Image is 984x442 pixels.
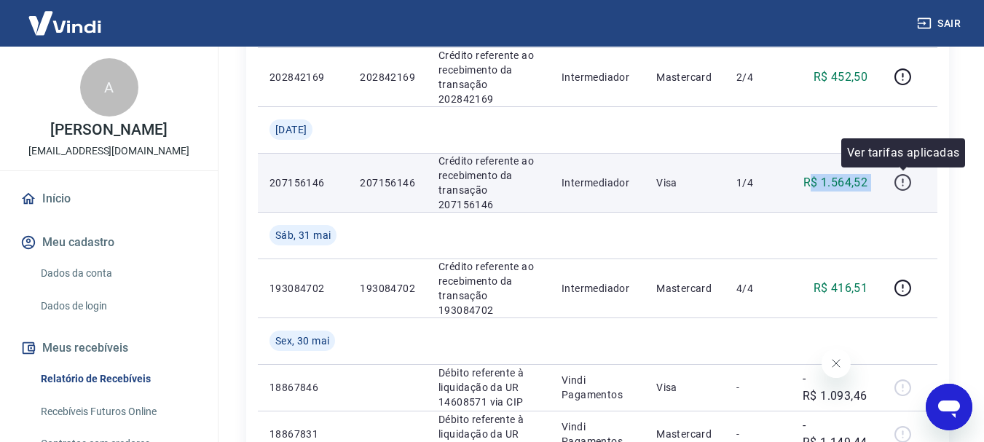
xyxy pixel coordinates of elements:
a: Relatório de Recebíveis [35,364,200,394]
p: 193084702 [269,281,336,296]
p: Visa [656,380,713,395]
p: 202842169 [269,70,336,84]
p: Intermediador [562,70,633,84]
img: Vindi [17,1,112,45]
p: - [736,427,779,441]
a: Recebíveis Futuros Online [35,397,200,427]
p: Crédito referente ao recebimento da transação 207156146 [438,154,538,212]
p: [EMAIL_ADDRESS][DOMAIN_NAME] [28,143,189,159]
p: 18867831 [269,427,336,441]
a: Início [17,183,200,215]
p: 207156146 [269,175,336,190]
span: [DATE] [275,122,307,137]
a: Dados de login [35,291,200,321]
div: A [80,58,138,117]
p: Mastercard [656,281,713,296]
iframe: Botão para abrir a janela de mensagens [926,384,972,430]
iframe: Fechar mensagem [822,349,851,378]
p: 4/4 [736,281,779,296]
p: R$ 416,51 [814,280,868,297]
p: Crédito referente ao recebimento da transação 193084702 [438,259,538,317]
p: Débito referente à liquidação da UR 14608571 via CIP [438,366,538,409]
p: 1/4 [736,175,779,190]
p: Mastercard [656,427,713,441]
p: Mastercard [656,70,713,84]
p: -R$ 1.093,46 [803,370,867,405]
p: R$ 452,50 [814,68,868,86]
span: Sex, 30 mai [275,334,329,348]
p: Crédito referente ao recebimento da transação 202842169 [438,48,538,106]
button: Meus recebíveis [17,332,200,364]
p: Vindi Pagamentos [562,373,633,402]
p: R$ 1.564,52 [803,174,867,192]
a: Dados da conta [35,259,200,288]
p: Intermediador [562,175,633,190]
button: Sair [914,10,967,37]
p: 207156146 [360,175,415,190]
span: Olá! Precisa de ajuda? [9,10,122,22]
p: - [736,380,779,395]
p: Visa [656,175,713,190]
p: 18867846 [269,380,336,395]
button: Meu cadastro [17,226,200,259]
p: 193084702 [360,281,415,296]
p: 2/4 [736,70,779,84]
p: Intermediador [562,281,633,296]
p: 202842169 [360,70,415,84]
p: Ver tarifas aplicadas [847,144,959,162]
p: [PERSON_NAME] [50,122,167,138]
span: Sáb, 31 mai [275,228,331,242]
